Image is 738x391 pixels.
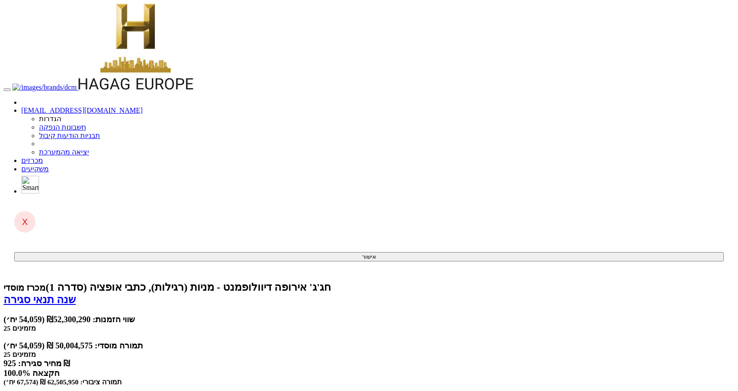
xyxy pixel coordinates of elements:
a: מכרזים [21,157,43,164]
small: מכרז מוסדי [4,283,46,292]
a: [EMAIL_ADDRESS][DOMAIN_NAME] [21,107,143,114]
div: שווי הזמנות: ₪52,300,290 (54,059 יח׳) [4,315,734,324]
small: 25 מזמינים [4,351,36,358]
small: 25 מזמינים [4,324,36,332]
a: יציאה מהמערכת [39,148,89,156]
li: הגדרות [39,115,734,123]
img: /images/brands/dcm [12,83,77,91]
a: חשבונות הנפקה [39,123,86,131]
button: אישור [14,252,724,261]
div: חג'ג' אירופה דיוולופמנט - מניות (רגילות), כתבי אופציה (סדרה 1) - הנפקה לציבור [4,281,734,293]
div: תמורה מוסדי: 50,004,575 ₪ (54,059 יח׳) [4,341,734,351]
img: Auction Logo [78,4,193,90]
small: תמורה ציבורי: 62,505,950 ₪ (67,574 יח׳) [4,378,122,386]
div: מחיר סגירה: 925 ₪ [4,359,734,368]
span: X [22,217,28,227]
a: משקיעים [21,165,49,173]
img: SmartBull Logo [21,176,39,194]
a: שנה תנאי סגירה [4,294,76,305]
span: 100.0% הקצאה [4,368,59,378]
a: תבניות הודעות קיבול [39,132,100,139]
